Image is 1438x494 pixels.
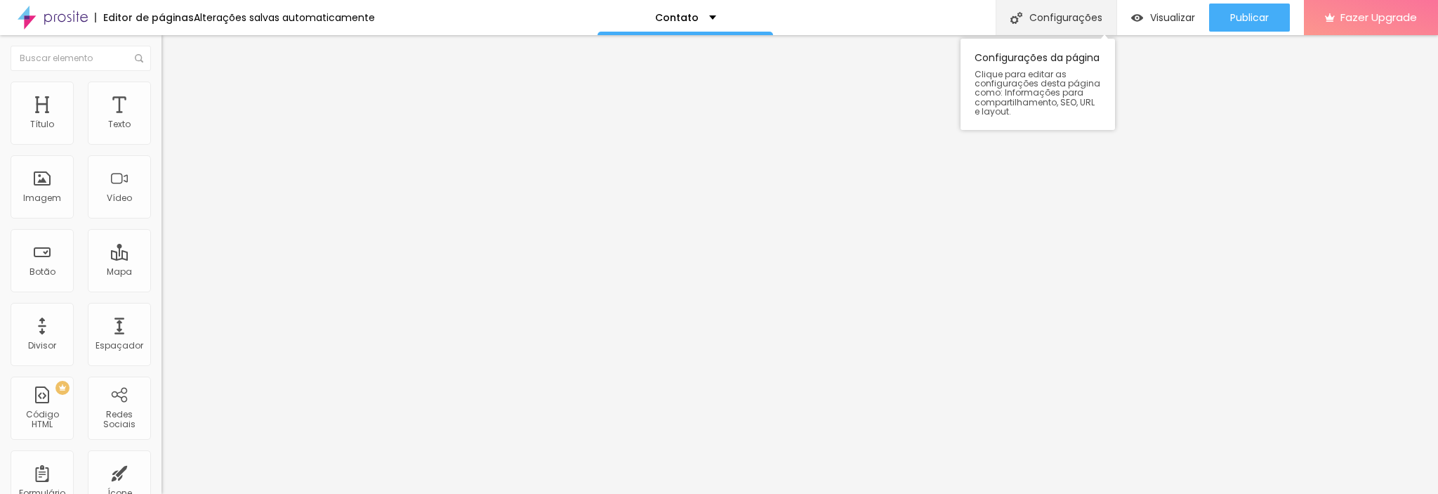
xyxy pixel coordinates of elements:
input: Buscar elemento [11,46,151,71]
button: Publicar [1209,4,1290,32]
div: Vídeo [107,193,132,203]
div: Texto [108,119,131,129]
div: Título [30,119,54,129]
img: view-1.svg [1131,12,1143,24]
iframe: Editor [161,35,1438,494]
span: Clique para editar as configurações desta página como: Informações para compartilhamento, SEO, UR... [975,70,1101,116]
div: Divisor [28,341,56,351]
div: Código HTML [14,410,70,430]
div: Configurações da página [961,39,1115,130]
button: Visualizar [1117,4,1209,32]
div: Espaçador [95,341,143,351]
span: Publicar [1230,12,1269,23]
img: Icone [1010,12,1022,24]
div: Editor de páginas [95,13,194,22]
span: Fazer Upgrade [1340,11,1417,23]
div: Botão [29,267,55,277]
div: Mapa [107,267,132,277]
span: Visualizar [1150,12,1195,23]
p: Contato [655,13,699,22]
div: Redes Sociais [91,410,147,430]
div: Alterações salvas automaticamente [194,13,375,22]
img: Icone [135,54,143,63]
div: Imagem [23,193,61,203]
